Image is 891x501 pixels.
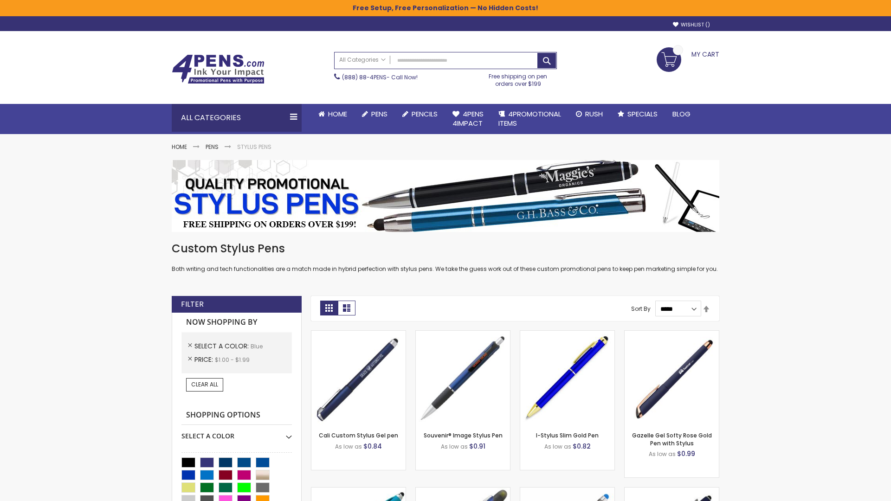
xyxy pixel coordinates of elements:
[412,109,438,119] span: Pencils
[672,109,691,119] span: Blog
[625,487,719,495] a: Custom Soft Touch® Metal Pens with Stylus-Blue
[335,443,362,450] span: As low as
[342,73,418,81] span: - Call Now!
[355,104,395,124] a: Pens
[416,331,510,425] img: Souvenir® Image Stylus Pen-Blue
[573,442,591,451] span: $0.82
[395,104,445,124] a: Pencils
[215,356,250,364] span: $1.00 - $1.99
[631,305,651,313] label: Sort By
[665,104,698,124] a: Blog
[632,431,712,447] a: Gazelle Gel Softy Rose Gold Pen with Stylus
[172,241,719,256] h1: Custom Stylus Pens
[172,104,302,132] div: All Categories
[363,442,382,451] span: $0.84
[520,331,614,425] img: I-Stylus Slim Gold-Blue
[452,109,484,128] span: 4Pens 4impact
[251,342,263,350] span: Blue
[328,109,347,119] span: Home
[568,104,610,124] a: Rush
[311,104,355,124] a: Home
[335,52,390,68] a: All Categories
[479,69,557,88] div: Free shipping on pen orders over $199
[441,443,468,450] span: As low as
[339,56,386,64] span: All Categories
[319,431,398,439] a: Cali Custom Stylus Gel pen
[677,449,695,458] span: $0.99
[627,109,658,119] span: Specials
[194,355,215,364] span: Price
[206,143,219,151] a: Pens
[181,299,204,309] strong: Filter
[544,443,571,450] span: As low as
[416,487,510,495] a: Souvenir® Jalan Highlighter Stylus Pen Combo-Blue
[311,487,406,495] a: Neon Stylus Highlighter-Pen Combo-Blue
[673,21,710,28] a: Wishlist
[536,431,599,439] a: I-Stylus Slim Gold Pen
[311,331,406,425] img: Cali Custom Stylus Gel pen-Blue
[186,378,223,391] a: Clear All
[311,330,406,338] a: Cali Custom Stylus Gel pen-Blue
[181,405,292,425] strong: Shopping Options
[469,442,485,451] span: $0.91
[424,431,503,439] a: Souvenir® Image Stylus Pen
[194,341,251,351] span: Select A Color
[491,104,568,134] a: 4PROMOTIONALITEMS
[172,54,265,84] img: 4Pens Custom Pens and Promotional Products
[371,109,387,119] span: Pens
[237,143,271,151] strong: Stylus Pens
[191,380,218,388] span: Clear All
[520,487,614,495] a: Islander Softy Gel with Stylus - ColorJet Imprint-Blue
[498,109,561,128] span: 4PROMOTIONAL ITEMS
[342,73,387,81] a: (888) 88-4PENS
[585,109,603,119] span: Rush
[181,425,292,441] div: Select A Color
[320,301,338,315] strong: Grid
[625,330,719,338] a: Gazelle Gel Softy Rose Gold Pen with Stylus-Blue
[625,331,719,425] img: Gazelle Gel Softy Rose Gold Pen with Stylus-Blue
[445,104,491,134] a: 4Pens4impact
[649,450,676,458] span: As low as
[172,143,187,151] a: Home
[610,104,665,124] a: Specials
[172,241,719,273] div: Both writing and tech functionalities are a match made in hybrid perfection with stylus pens. We ...
[181,313,292,332] strong: Now Shopping by
[520,330,614,338] a: I-Stylus Slim Gold-Blue
[172,160,719,232] img: Stylus Pens
[416,330,510,338] a: Souvenir® Image Stylus Pen-Blue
